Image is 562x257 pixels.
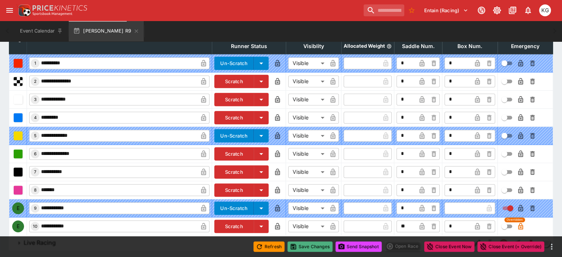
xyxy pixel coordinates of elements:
button: Scratch [214,220,254,233]
span: 4 [33,115,38,120]
button: Scratch [214,165,254,179]
button: Un-Scratch [214,57,254,70]
button: Un-Scratch [214,202,254,215]
div: Visible [288,130,327,142]
button: Send Snapshot [336,241,382,252]
button: Scratch [214,183,254,197]
button: Close Event (+ Override) [477,241,544,252]
button: Notifications [521,4,535,17]
button: Scratch [214,75,254,88]
div: Visible [288,202,327,214]
img: Sportsbook Management [33,12,72,16]
span: 9 [33,206,38,211]
th: Runner Status [212,38,286,54]
th: Emergency [498,38,553,54]
span: 6 [33,151,38,156]
span: 8 [33,187,38,193]
th: Box Num. [442,38,498,54]
button: Scratch [214,93,254,106]
button: No Bookmarks [406,4,418,16]
div: split button [385,241,421,251]
button: Refresh [253,241,285,252]
div: Visible [288,220,327,232]
div: E [12,202,24,214]
button: Save Changes [287,241,333,252]
div: Kevin Gutschlag [539,4,551,16]
div: Visible [288,57,327,69]
button: Scratch [214,147,254,160]
button: Event Calendar [16,21,67,41]
button: Kevin Gutschlag [537,2,553,18]
div: Visible [288,112,327,124]
div: Visible [288,184,327,196]
button: Close Event Now [424,241,474,252]
button: Un-Scratch [214,129,254,142]
button: Toggle light/dark mode [490,4,504,17]
div: E [12,220,24,232]
span: 7 [33,169,38,175]
button: Scratch [214,111,254,124]
button: Allocated Weight [386,44,392,49]
button: [PERSON_NAME] R9 [69,21,144,41]
button: Documentation [506,4,519,17]
button: open drawer [3,4,16,17]
img: PriceKinetics Logo [16,3,31,18]
div: Visible [288,148,327,160]
img: PriceKinetics [33,5,87,11]
span: 1 [33,61,38,66]
div: Visible [288,94,327,105]
button: more [547,242,556,251]
span: Overridden [507,217,523,222]
p: Allocated Weight [344,43,385,49]
th: Visiblity [286,38,341,54]
a: 885ed85d-72e5-4da2-b7e0-30641f1b1aa8 [524,236,538,250]
button: Connected to PK [475,4,488,17]
span: 5 [33,133,38,138]
div: Visible [288,75,327,87]
span: 2 [33,79,38,84]
button: Live Racing [9,236,470,250]
span: 10 [31,224,39,229]
button: Select Tenant [420,4,473,16]
th: Saddle Num. [394,38,442,54]
span: 3 [33,97,38,102]
div: Visible [288,166,327,178]
input: search [364,4,404,16]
